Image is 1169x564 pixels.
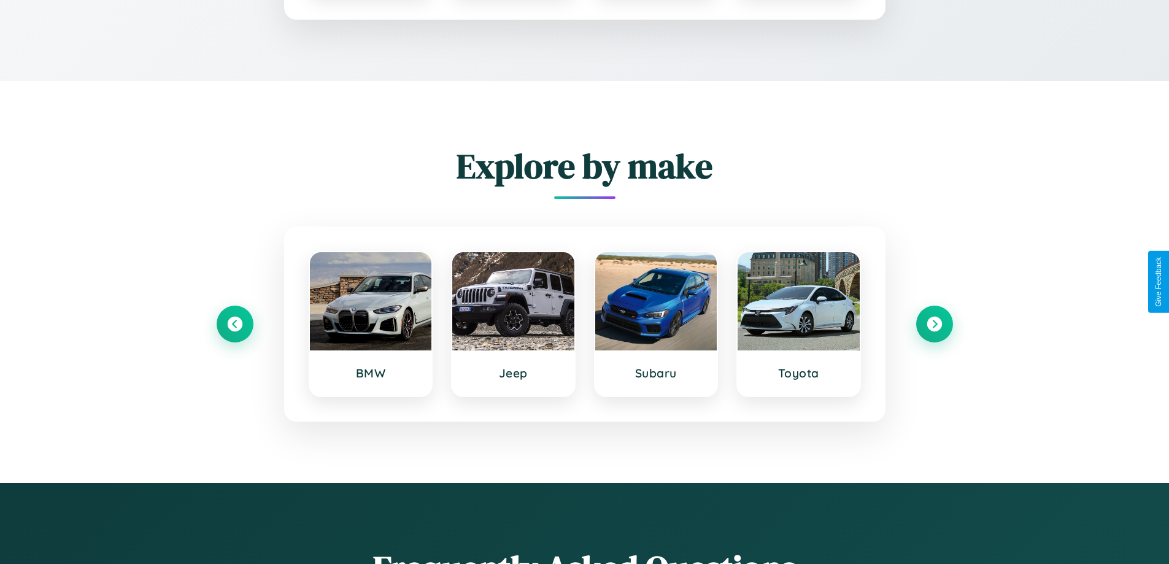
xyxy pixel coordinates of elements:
[1154,257,1163,307] div: Give Feedback
[465,366,562,381] h3: Jeep
[217,142,953,190] h2: Explore by make
[322,366,420,381] h3: BMW
[608,366,705,381] h3: Subaru
[750,366,847,381] h3: Toyota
